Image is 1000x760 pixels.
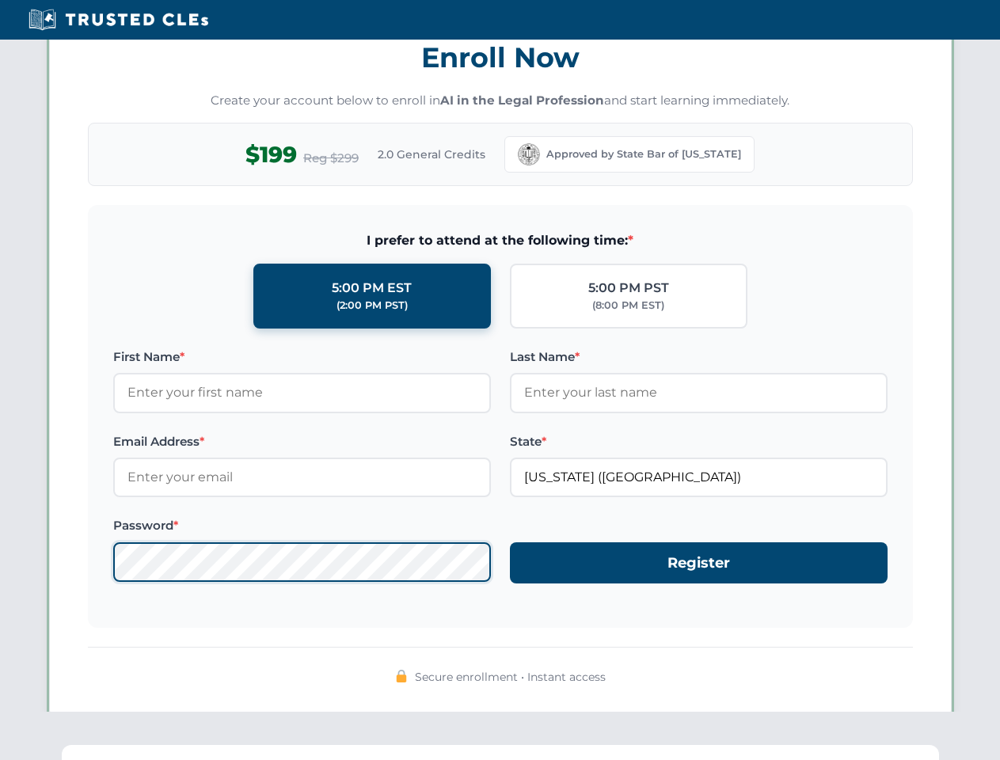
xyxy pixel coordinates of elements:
img: California Bar [518,143,540,165]
div: (8:00 PM EST) [592,298,664,313]
span: Secure enrollment • Instant access [415,668,606,686]
div: 5:00 PM PST [588,278,669,298]
div: (2:00 PM PST) [337,298,408,313]
input: Enter your email [113,458,491,497]
img: Trusted CLEs [24,8,213,32]
input: Enter your first name [113,373,491,412]
span: $199 [245,137,297,173]
div: 5:00 PM EST [332,278,412,298]
strong: AI in the Legal Profession [440,93,604,108]
p: Create your account below to enroll in and start learning immediately. [88,92,913,110]
input: California (CA) [510,458,888,497]
label: Password [113,516,491,535]
label: State [510,432,888,451]
span: Reg $299 [303,149,359,168]
label: First Name [113,348,491,367]
label: Last Name [510,348,888,367]
h3: Enroll Now [88,32,913,82]
button: Register [510,542,888,584]
span: 2.0 General Credits [378,146,485,163]
input: Enter your last name [510,373,888,412]
label: Email Address [113,432,491,451]
span: I prefer to attend at the following time: [113,230,888,251]
span: Approved by State Bar of [US_STATE] [546,146,741,162]
img: 🔒 [395,670,408,682]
